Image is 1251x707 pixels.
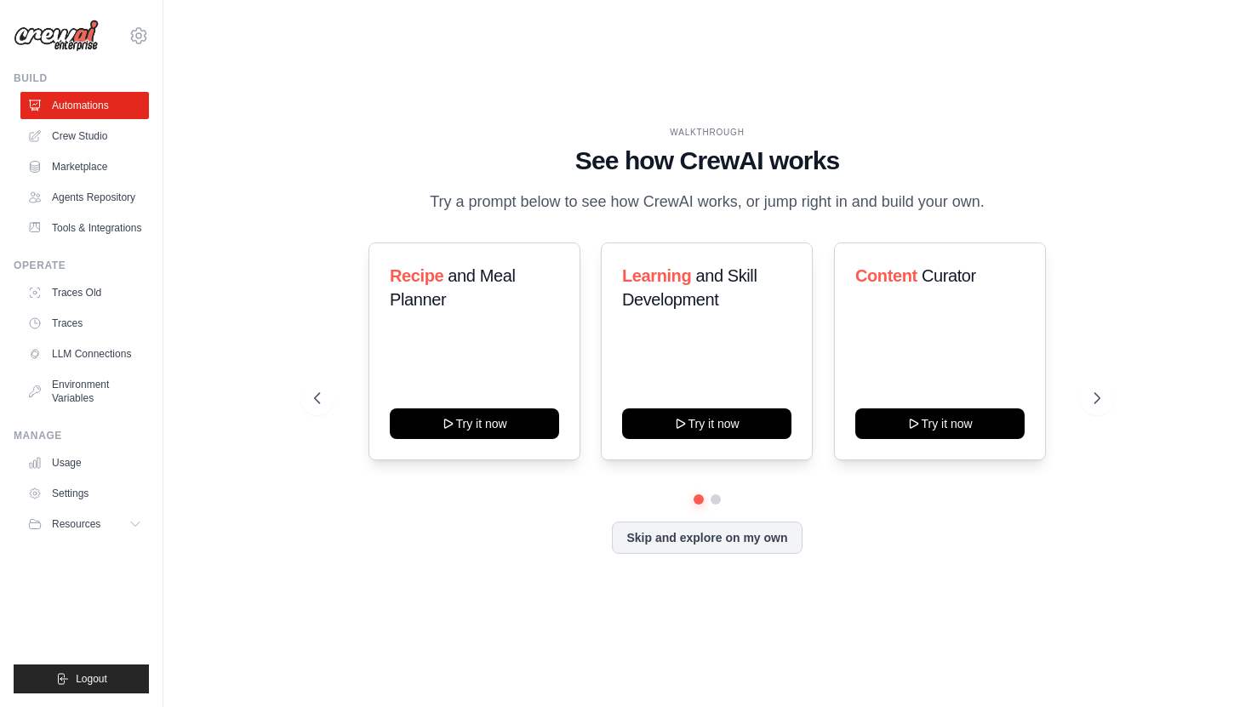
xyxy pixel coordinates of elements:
span: Logout [76,672,107,686]
a: Crew Studio [20,123,149,150]
span: and Skill Development [622,266,757,309]
a: LLM Connections [20,340,149,368]
a: Environment Variables [20,371,149,412]
span: Content [855,266,917,285]
span: Recipe [390,266,443,285]
button: Try it now [622,408,791,439]
div: WALKTHROUGH [314,126,1100,139]
span: Curator [921,266,975,285]
h1: See how CrewAI works [314,145,1100,176]
span: and Meal Planner [390,266,515,309]
p: Try a prompt below to see how CrewAI works, or jump right in and build your own. [421,190,993,214]
span: Resources [52,517,100,531]
a: Marketplace [20,153,149,180]
button: Logout [14,664,149,693]
div: Operate [14,259,149,272]
div: Build [14,71,149,85]
a: Traces Old [20,279,149,306]
a: Settings [20,480,149,507]
button: Try it now [855,408,1025,439]
a: Traces [20,310,149,337]
a: Usage [20,449,149,476]
a: Tools & Integrations [20,214,149,242]
span: Learning [622,266,691,285]
div: Manage [14,429,149,442]
a: Agents Repository [20,184,149,211]
button: Try it now [390,408,559,439]
button: Resources [20,510,149,538]
img: Logo [14,20,99,52]
a: Automations [20,92,149,119]
button: Skip and explore on my own [612,522,802,554]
